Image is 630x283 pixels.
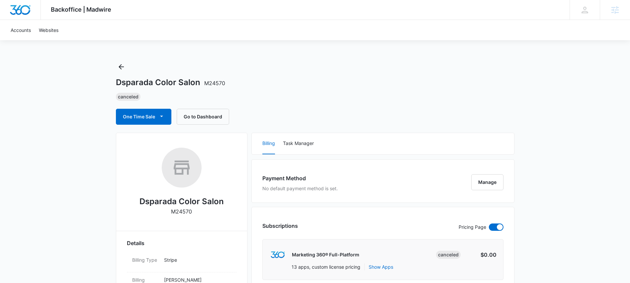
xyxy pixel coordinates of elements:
[132,256,159,263] dt: Billing Type
[465,251,496,259] p: $0.00
[262,185,338,192] p: No default payment method is set.
[459,223,486,231] p: Pricing Page
[139,196,224,208] h2: Dsparada Color Salon
[7,20,35,40] a: Accounts
[271,251,285,258] img: marketing360Logo
[262,174,338,182] h3: Payment Method
[292,251,359,258] p: Marketing 360® Full-Platform
[171,208,192,215] p: M24570
[292,263,360,270] p: 13 apps, custom license pricing
[204,80,225,86] span: M24570
[436,251,461,259] div: Canceled
[471,174,503,190] button: Manage
[177,109,229,125] button: Go to Dashboard
[262,133,275,154] button: Billing
[116,77,225,87] h1: Dsparada Color Salon
[283,133,314,154] button: Task Manager
[116,93,140,101] div: Canceled
[369,263,393,270] button: Show Apps
[127,239,144,247] span: Details
[116,109,171,125] button: One Time Sale
[35,20,62,40] a: Websites
[164,256,231,263] p: Stripe
[51,6,111,13] span: Backoffice | Madwire
[116,62,127,72] button: Back
[262,222,298,230] h3: Subscriptions
[127,252,236,272] div: Billing TypeStripe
